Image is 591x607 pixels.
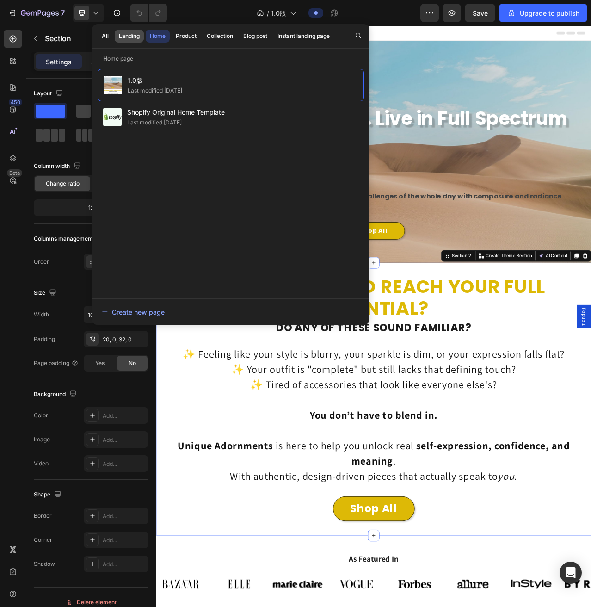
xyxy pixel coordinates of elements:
div: Add... [103,412,146,420]
div: Last modified [DATE] [128,86,182,95]
div: Add... [103,560,146,569]
span: Yes [95,359,105,367]
div: Column width [34,160,83,173]
iframe: Design area [156,26,591,607]
div: All [102,32,109,40]
p: 7 [61,7,65,19]
p: Section [45,33,121,44]
div: Add... [103,536,146,545]
div: Section 2 [375,289,403,297]
div: Open Intercom Messenger [560,562,582,584]
div: Last modified [DATE] [127,118,182,127]
div: Shadow [34,560,55,568]
div: Order [34,258,49,266]
div: Home [150,32,166,40]
p: Create Theme Section [420,289,480,297]
button: Create new page [101,303,360,321]
div: 20, 0, 32, 0 [103,335,146,344]
div: Page padding [34,359,79,367]
div: Layout [34,87,65,100]
div: 450 [9,99,22,106]
button: Landing [115,30,144,43]
div: 12 [36,201,147,214]
div: Color [34,411,48,420]
span: No [129,359,136,367]
p: ✨ Tired of accessories that look like everyone else's? [1,448,554,467]
strong: ​self-expression, confidence, and meaning​ [249,526,528,563]
span: Change ratio [46,180,80,188]
div: Beta [7,169,22,177]
button: Instant landing page [273,30,334,43]
span: Shopify Original Home Template [127,107,225,118]
div: Columns management [34,233,106,245]
p: Shop All [260,256,295,267]
p: ​ ​ is here to help you unlock real ​ ​. [1,526,554,564]
p: With authentic, design-driven pieces that actually speak to . [1,564,554,584]
div: Undo/Redo [130,4,167,22]
button: Product [172,30,201,43]
div: Product [176,32,197,40]
div: Add... [103,436,146,444]
button: Upgrade to publish [499,4,587,22]
p: ✨ Your outfit is "complete" but still lacks that defining touch? [1,428,554,448]
a: Shop All [238,250,317,273]
p: showcase your unique aura, and help you face the challenges of the whole day with composure and r... [1,211,554,223]
div: Video [34,459,49,468]
div: Shape [34,489,63,501]
button: AI Content [486,288,526,299]
div: Create new page [102,307,165,317]
button: Collection [203,30,237,43]
button: Save [465,4,495,22]
div: Width [34,310,49,319]
p: Advanced [91,57,123,67]
div: Add... [103,460,146,468]
div: Background [34,388,79,401]
button: Blog post [239,30,271,43]
div: Corner [34,536,52,544]
span: 1.0版 [271,8,286,18]
button: Home [146,30,170,43]
i: you [436,565,457,582]
div: Border [34,512,52,520]
input: Auto [84,306,148,323]
div: Add... [103,512,146,520]
span: / [267,8,269,18]
strong: You don’t have to blend in. [196,488,359,505]
div: Landing [119,32,140,40]
span: 1.0版 [128,75,182,86]
button: 7 [4,4,69,22]
div: Size [34,287,58,299]
button: All [98,30,113,43]
p: Home page [92,54,369,63]
span: Save [473,9,488,17]
div: Padding [34,335,55,343]
div: Collection [207,32,233,40]
p: Settings [46,57,72,67]
div: Blog post [243,32,267,40]
div: Upgrade to publish [507,8,579,18]
span: Popup 1 [541,359,550,382]
strong: ​Unique Adornments​ [28,526,149,544]
div: Instant landing page [277,32,330,40]
div: Image [34,435,50,444]
p: ✨ Feeling like your style is blurry, your sparkle is dim, or your expression falls flat? [1,409,554,428]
